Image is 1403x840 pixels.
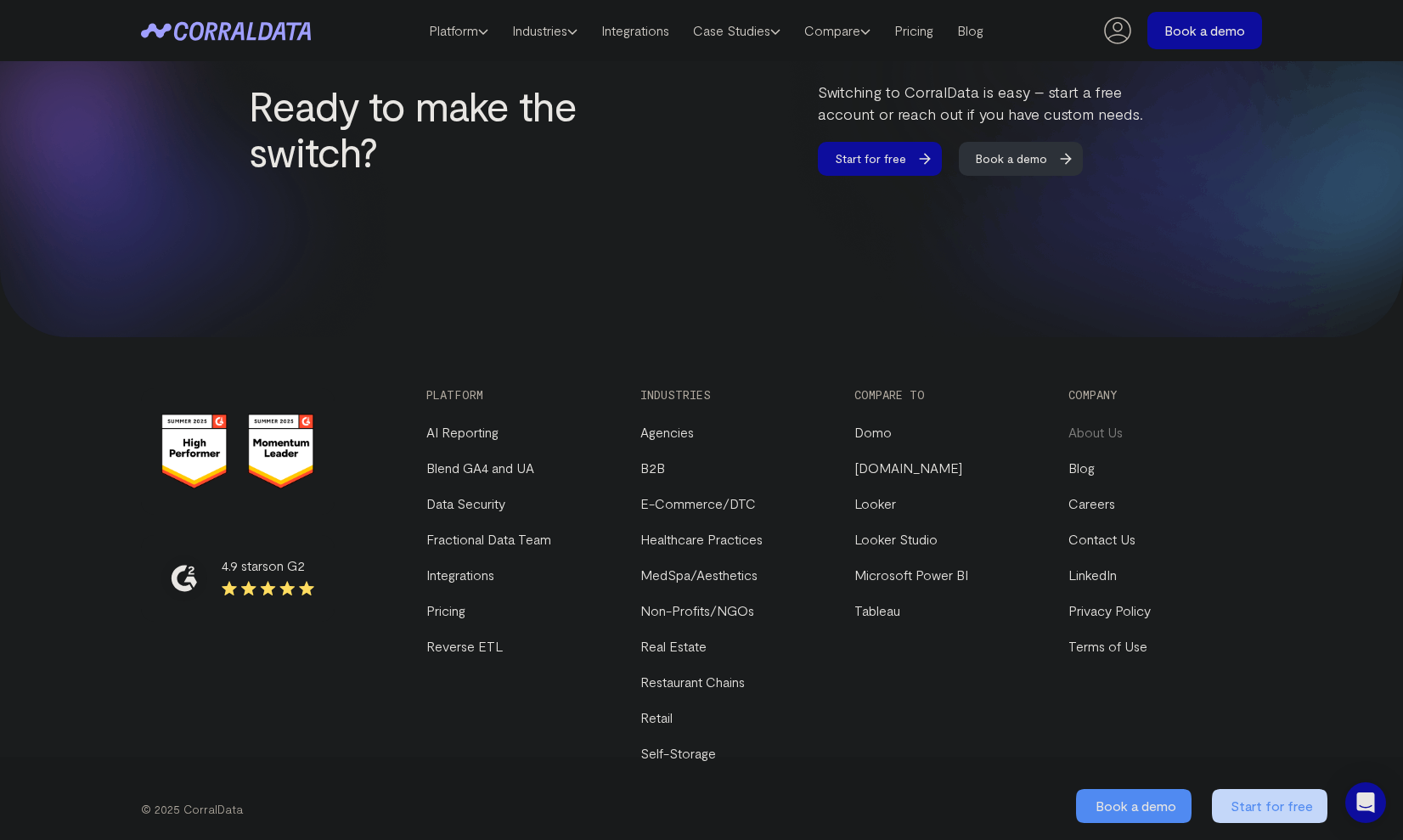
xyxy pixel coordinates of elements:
[945,18,995,43] a: Blog
[818,81,1154,125] p: Switching to CorralData is easy – start a free account or reach out if you have custom needs.
[959,142,1064,176] span: Book a demo
[1068,638,1147,654] a: Terms of Use
[854,495,896,511] a: Looker
[640,531,763,547] a: Healthcare Practices
[161,555,314,601] a: 4.9 starson G2
[640,602,754,618] a: Non-Profits/NGOs
[426,388,611,402] h3: Platform
[426,495,505,511] a: Data Security
[426,531,551,547] a: Fractional Data Team
[640,567,758,583] a: MedSpa/Aesthetics
[640,674,745,690] a: Restaurant Chains
[426,638,503,654] a: Reverse ETL
[417,18,500,43] a: Platform
[640,495,756,511] a: E-Commerce/DTC
[854,567,968,583] a: Microsoft Power BI
[426,459,534,476] a: Blend GA4 and UA
[854,388,1040,402] h3: Compare to
[1076,789,1195,823] a: Book a demo
[1068,602,1151,618] a: Privacy Policy
[640,745,716,761] a: Self-Storage
[141,801,1262,818] p: © 2025 CorralData
[1068,424,1123,440] a: About Us
[268,557,305,573] span: on G2
[1068,388,1254,402] h3: Company
[222,555,314,576] div: 4.9 stars
[1212,789,1331,823] a: Start for free
[792,18,882,43] a: Compare
[854,424,892,440] a: Domo
[1345,782,1386,823] div: Open Intercom Messenger
[1231,798,1313,814] span: Start for free
[818,142,923,176] span: Start for free
[640,709,673,725] a: Retail
[426,602,465,618] a: Pricing
[426,567,494,583] a: Integrations
[426,424,499,440] a: AI Reporting
[640,388,825,402] h3: Industries
[500,18,589,43] a: Industries
[1068,459,1095,476] a: Blog
[854,602,900,618] a: Tableau
[854,459,962,476] a: [DOMAIN_NAME]
[589,18,681,43] a: Integrations
[1147,12,1262,49] a: Book a demo
[818,142,957,176] a: Start for free
[1096,798,1176,814] span: Book a demo
[882,18,945,43] a: Pricing
[249,82,699,174] h2: Ready to make the switch?
[1068,531,1135,547] a: Contact Us
[640,638,707,654] a: Real Estate
[1068,495,1115,511] a: Careers
[959,142,1098,176] a: Book a demo
[640,459,665,476] a: B2B
[1068,567,1117,583] a: LinkedIn
[681,18,792,43] a: Case Studies
[854,531,938,547] a: Looker Studio
[640,424,694,440] a: Agencies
